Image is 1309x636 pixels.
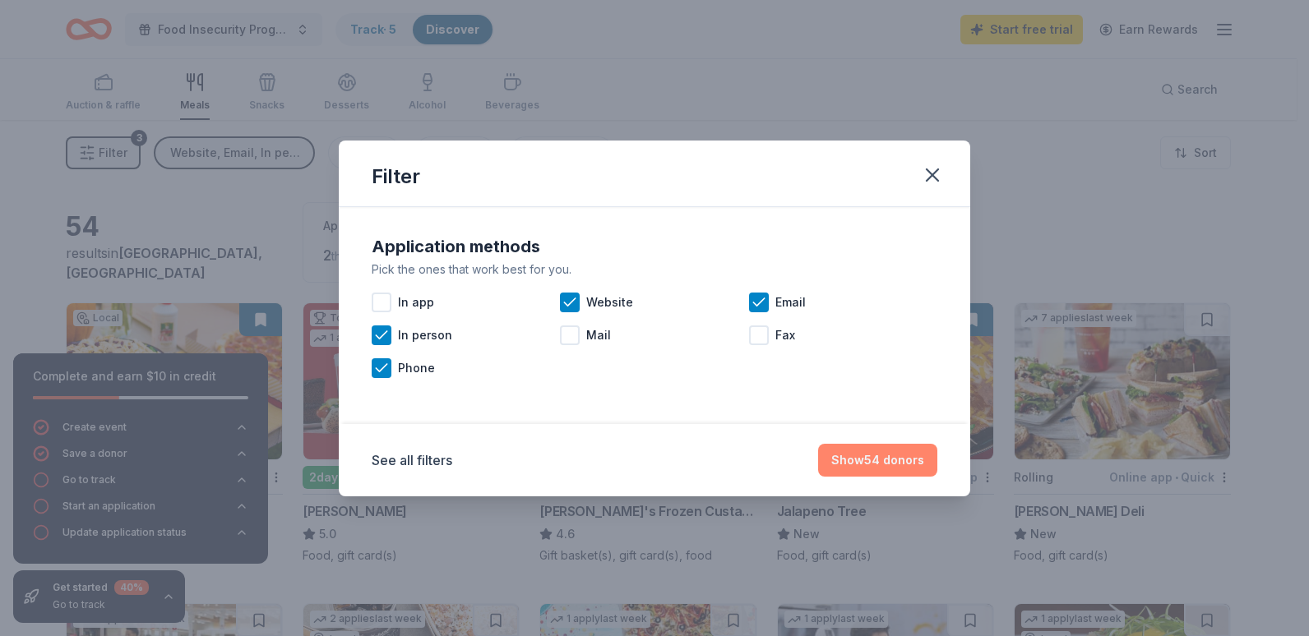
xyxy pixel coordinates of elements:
[372,233,937,260] div: Application methods
[372,260,937,279] div: Pick the ones that work best for you.
[372,450,452,470] button: See all filters
[372,164,420,190] div: Filter
[398,358,435,378] span: Phone
[398,293,434,312] span: In app
[775,325,795,345] span: Fax
[818,444,937,477] button: Show54 donors
[586,293,633,312] span: Website
[775,293,806,312] span: Email
[586,325,611,345] span: Mail
[398,325,452,345] span: In person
